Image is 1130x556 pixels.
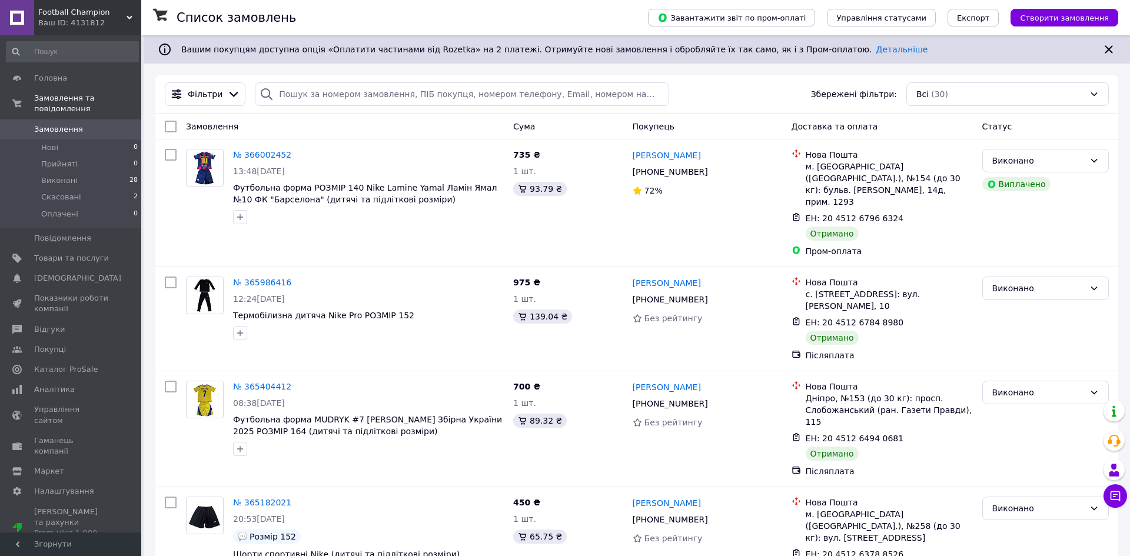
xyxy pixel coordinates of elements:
span: 12:24[DATE] [233,294,285,304]
a: [PERSON_NAME] [633,277,701,289]
span: Управління сайтом [34,404,109,425]
span: 700 ₴ [513,382,540,391]
button: Управління статусами [827,9,936,26]
span: Доставка та оплата [792,122,878,131]
span: (30) [931,89,948,99]
a: Фото товару [186,497,224,534]
div: с. [STREET_ADDRESS]: вул. [PERSON_NAME], 10 [806,288,973,312]
span: Аналітика [34,384,75,395]
span: ЕН: 20 4512 6494 0681 [806,434,904,443]
div: [PHONE_NUMBER] [630,291,710,308]
span: Покупець [633,122,674,131]
span: Гаманець компанії [34,435,109,457]
span: Налаштування [34,486,94,497]
span: 0 [134,159,138,169]
span: Головна [34,73,67,84]
div: Prom мікс 1 000 (13 місяців) [34,528,109,549]
span: [DEMOGRAPHIC_DATA] [34,273,121,284]
span: Каталог ProSale [34,364,98,375]
span: 735 ₴ [513,150,540,159]
span: Без рейтингу [644,418,703,427]
div: Пром-оплата [806,245,973,257]
span: 1 шт. [513,514,536,524]
span: ЕН: 20 4512 6796 6324 [806,214,904,223]
a: Фото товару [186,277,224,314]
span: 08:38[DATE] [233,398,285,408]
a: [PERSON_NAME] [633,149,701,161]
a: Детальніше [876,45,928,54]
span: 1 шт. [513,294,536,304]
div: Нова Пошта [806,277,973,288]
span: 1 шт. [513,398,536,408]
span: 0 [134,209,138,219]
div: Виплачено [982,177,1051,191]
span: Замовлення та повідомлення [34,93,141,114]
a: № 365986416 [233,278,291,287]
img: Фото товару [192,277,217,314]
h1: Список замовлень [177,11,296,25]
span: [PERSON_NAME] та рахунки [34,507,109,550]
span: Без рейтингу [644,534,703,543]
input: Пошук за номером замовлення, ПІБ покупця, номером телефону, Email, номером накладної [255,82,669,106]
div: Отримано [806,227,859,241]
span: Створити замовлення [1020,14,1109,22]
a: [PERSON_NAME] [633,497,701,509]
a: № 365404412 [233,382,291,391]
span: Cума [513,122,535,131]
span: Вашим покупцям доступна опція «Оплатити частинами від Rozetka» на 2 платежі. Отримуйте нові замов... [181,45,928,54]
a: [PERSON_NAME] [633,381,701,393]
span: Управління статусами [836,14,926,22]
span: 2 [134,192,138,202]
img: Фото товару [191,381,219,418]
img: Фото товару [192,149,218,186]
div: 89.32 ₴ [513,414,567,428]
button: Чат з покупцем [1104,484,1127,508]
span: Нові [41,142,58,153]
span: Термобілизна дитяча Nike Pro РОЗМІР 152 [233,311,414,320]
div: м. [GEOGRAPHIC_DATA] ([GEOGRAPHIC_DATA].), №258 (до 30 кг): вул. [STREET_ADDRESS] [806,508,973,544]
input: Пошук [6,41,139,62]
span: Статус [982,122,1012,131]
span: 28 [129,175,138,186]
span: Завантажити звіт по пром-оплаті [657,12,806,23]
span: Виконані [41,175,78,186]
div: [PHONE_NUMBER] [630,511,710,528]
a: Фото товару [186,381,224,418]
span: Повідомлення [34,233,91,244]
button: Експорт [948,9,999,26]
div: Отримано [806,447,859,461]
span: Скасовані [41,192,81,202]
span: 975 ₴ [513,278,540,287]
button: Створити замовлення [1011,9,1118,26]
div: 139.04 ₴ [513,309,572,324]
span: Товари та послуги [34,253,109,264]
a: № 366002452 [233,150,291,159]
div: Нова Пошта [806,381,973,392]
div: Післяплата [806,349,973,361]
span: Замовлення [186,122,238,131]
div: Нова Пошта [806,149,973,161]
span: ЕН: 20 4512 6784 8980 [806,318,904,327]
span: Покупці [34,344,66,355]
div: 65.75 ₴ [513,530,567,544]
a: Футбольна форма MUDRYK #7 [PERSON_NAME] Збірна України 2025 РОЗМІР 164 (дитячі та підліткові розм... [233,415,502,436]
span: 450 ₴ [513,498,540,507]
div: м. [GEOGRAPHIC_DATA] ([GEOGRAPHIC_DATA].), №154 (до 30 кг): бульв. [PERSON_NAME], 14д, прим. 1293 [806,161,973,208]
div: 93.79 ₴ [513,182,567,196]
div: Виконано [992,282,1085,295]
span: Football Champion [38,7,127,18]
div: [PHONE_NUMBER] [630,395,710,412]
span: 1 шт. [513,167,536,176]
div: Дніпро, №153 (до 30 кг): просп. Слобожанський (ран. Газети Правди), 115 [806,392,973,428]
button: Завантажити звіт по пром-оплаті [648,9,815,26]
span: Показники роботи компанії [34,293,109,314]
div: Отримано [806,331,859,345]
a: Футбольна форма РОЗМІР 140 Nike Lamine Yamal Ламін Ямал №10 ФК "Барселона" (дитячі та підліткові ... [233,183,497,204]
span: Всі [916,88,929,100]
span: Замовлення [34,124,83,135]
span: 13:48[DATE] [233,167,285,176]
span: 72% [644,186,663,195]
div: Нова Пошта [806,497,973,508]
